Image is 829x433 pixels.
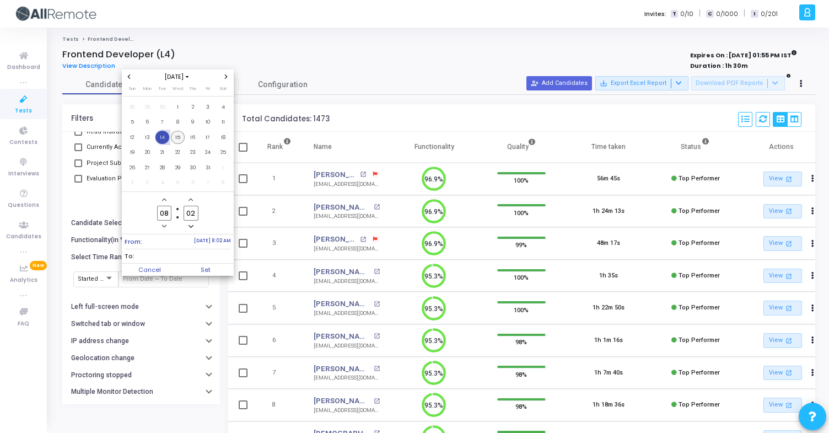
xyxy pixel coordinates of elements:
span: 31 [201,161,215,175]
button: Minus a minute [186,222,196,231]
span: 8 [216,176,230,190]
span: 14 [155,131,169,145]
th: Sunday [125,85,140,96]
td: October 3, 2025 [201,99,216,115]
span: 26 [125,161,139,175]
span: 8 [171,115,185,129]
span: To: [125,252,134,261]
td: October 5, 2025 [125,115,140,130]
th: Friday [201,85,216,96]
span: Fri [206,85,209,92]
span: [DATE] 8:02 AM [194,237,231,247]
span: Sat [220,85,227,92]
td: October 24, 2025 [201,145,216,161]
span: Thu [189,85,196,92]
td: October 2, 2025 [185,99,201,115]
span: 17 [201,131,215,145]
th: Tuesday [155,85,170,96]
td: October 6, 2025 [140,115,155,130]
td: October 21, 2025 [155,145,170,161]
span: 1 [216,161,230,175]
span: 28 [125,100,139,114]
th: Wednesday [170,85,186,96]
span: 28 [155,161,169,175]
td: October 29, 2025 [170,160,186,175]
td: October 20, 2025 [140,145,155,161]
span: 30 [155,100,169,114]
td: October 26, 2025 [125,160,140,175]
span: 20 [141,146,154,159]
button: Choose month and year [162,72,194,82]
td: October 4, 2025 [216,99,231,115]
span: Wed [173,85,183,92]
td: September 30, 2025 [155,99,170,115]
span: Sun [129,85,136,92]
span: [DATE] [162,72,194,82]
span: 10 [201,115,215,129]
span: 29 [171,161,185,175]
span: 5 [171,176,185,190]
td: November 2, 2025 [125,175,140,191]
span: 2 [186,100,200,114]
span: 3 [201,100,215,114]
td: October 18, 2025 [216,130,231,145]
button: Previous month [125,72,134,82]
span: 4 [216,100,230,114]
button: Set [177,264,234,276]
td: October 25, 2025 [216,145,231,161]
th: Thursday [185,85,201,96]
td: October 30, 2025 [185,160,201,175]
button: Next month [222,72,231,82]
span: 11 [216,115,230,129]
td: October 13, 2025 [140,130,155,145]
td: October 16, 2025 [185,130,201,145]
td: October 11, 2025 [216,115,231,130]
td: November 5, 2025 [170,175,186,191]
td: October 9, 2025 [185,115,201,130]
span: 19 [125,146,139,159]
span: 30 [186,161,200,175]
th: Monday [140,85,155,96]
td: October 10, 2025 [201,115,216,130]
td: October 8, 2025 [170,115,186,130]
span: 2 [125,176,139,190]
td: November 7, 2025 [201,175,216,191]
span: 15 [171,131,185,145]
span: 29 [141,100,154,114]
span: Tue [158,85,166,92]
th: Saturday [216,85,231,96]
td: October 22, 2025 [170,145,186,161]
span: 25 [216,146,230,159]
button: Minus a hour [160,222,169,231]
td: November 4, 2025 [155,175,170,191]
td: November 8, 2025 [216,175,231,191]
td: November 3, 2025 [140,175,155,191]
span: 9 [186,115,200,129]
td: October 27, 2025 [140,160,155,175]
td: November 1, 2025 [216,160,231,175]
td: September 29, 2025 [140,99,155,115]
span: 12 [125,131,139,145]
span: 16 [186,131,200,145]
span: 22 [171,146,185,159]
td: September 28, 2025 [125,99,140,115]
td: October 14, 2025 [155,130,170,145]
td: October 31, 2025 [201,160,216,175]
td: October 17, 2025 [201,130,216,145]
td: November 6, 2025 [185,175,201,191]
span: 23 [186,146,200,159]
td: October 28, 2025 [155,160,170,175]
button: Add a hour [160,195,169,205]
span: 6 [186,176,200,190]
span: From: [125,237,142,247]
span: 1 [171,100,185,114]
td: October 23, 2025 [185,145,201,161]
span: 27 [141,161,154,175]
td: October 1, 2025 [170,99,186,115]
button: Cancel [122,264,178,276]
span: 18 [216,131,230,145]
span: 7 [155,115,169,129]
span: 24 [201,146,215,159]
